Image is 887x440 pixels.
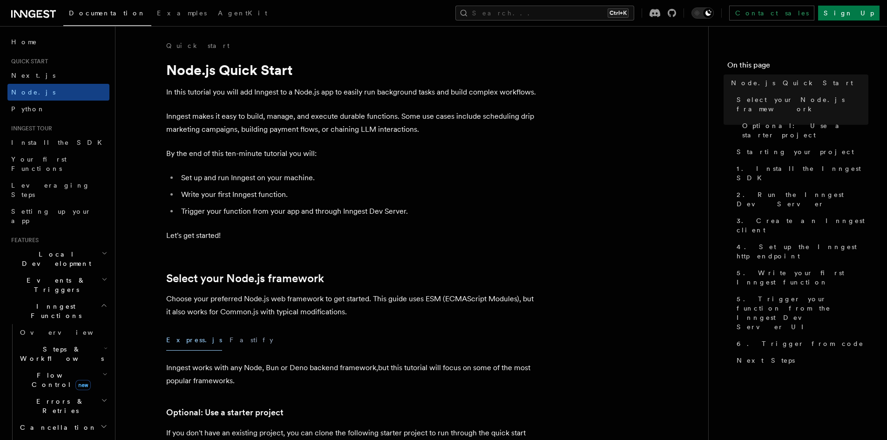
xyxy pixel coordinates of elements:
[818,6,880,20] a: Sign Up
[737,294,868,332] span: 5. Trigger your function from the Inngest Dev Server UI
[166,41,230,50] a: Quick start
[737,147,854,156] span: Starting your project
[16,393,109,419] button: Errors & Retries
[7,134,109,151] a: Install the SDK
[7,276,102,294] span: Events & Triggers
[166,229,539,242] p: Let's get started!
[11,208,91,224] span: Setting up your app
[63,3,151,26] a: Documentation
[742,121,868,140] span: Optional: Use a starter project
[738,117,868,143] a: Optional: Use a starter project
[16,367,109,393] button: Flow Controlnew
[11,156,67,172] span: Your first Functions
[7,34,109,50] a: Home
[7,250,102,268] span: Local Development
[733,212,868,238] a: 3. Create an Inngest client
[11,105,45,113] span: Python
[11,139,108,146] span: Install the SDK
[733,91,868,117] a: Select your Node.js framework
[230,330,273,351] button: Fastify
[218,9,267,17] span: AgentKit
[166,86,539,99] p: In this tutorial you will add Inngest to a Node.js app to easily run background tasks and build c...
[166,61,539,78] h1: Node.js Quick Start
[733,291,868,335] a: 5. Trigger your function from the Inngest Dev Server UI
[7,298,109,324] button: Inngest Functions
[733,335,868,352] a: 6. Trigger from code
[7,203,109,229] a: Setting up your app
[7,246,109,272] button: Local Development
[608,8,629,18] kbd: Ctrl+K
[166,272,324,285] a: Select your Node.js framework
[11,182,90,198] span: Leveraging Steps
[16,341,109,367] button: Steps & Workflows
[7,101,109,117] a: Python
[737,242,868,261] span: 4. Set up the Inngest http endpoint
[733,160,868,186] a: 1. Install the Inngest SDK
[7,125,52,132] span: Inngest tour
[178,188,539,201] li: Write your first Inngest function.
[16,371,102,389] span: Flow Control
[737,216,868,235] span: 3. Create an Inngest client
[178,205,539,218] li: Trigger your function from your app and through Inngest Dev Server.
[7,237,39,244] span: Features
[11,72,55,79] span: Next.js
[731,78,853,88] span: Node.js Quick Start
[178,171,539,184] li: Set up and run Inngest on your machine.
[7,58,48,65] span: Quick start
[157,9,207,17] span: Examples
[733,143,868,160] a: Starting your project
[11,88,55,96] span: Node.js
[11,37,37,47] span: Home
[166,147,539,160] p: By the end of this ten-minute tutorial you will:
[737,339,864,348] span: 6. Trigger from code
[733,352,868,369] a: Next Steps
[737,268,868,287] span: 5. Write your first Inngest function
[16,324,109,341] a: Overview
[737,190,868,209] span: 2. Run the Inngest Dev Server
[737,95,868,114] span: Select your Node.js framework
[7,151,109,177] a: Your first Functions
[166,330,222,351] button: Express.js
[733,186,868,212] a: 2. Run the Inngest Dev Server
[7,67,109,84] a: Next.js
[166,361,539,387] p: Inngest works with any Node, Bun or Deno backend framework,but this tutorial will focus on some o...
[16,419,109,436] button: Cancellation
[20,329,116,336] span: Overview
[737,164,868,183] span: 1. Install the Inngest SDK
[7,272,109,298] button: Events & Triggers
[455,6,634,20] button: Search...Ctrl+K
[737,356,795,365] span: Next Steps
[691,7,714,19] button: Toggle dark mode
[69,9,146,17] span: Documentation
[733,264,868,291] a: 5. Write your first Inngest function
[166,406,284,419] a: Optional: Use a starter project
[7,84,109,101] a: Node.js
[727,74,868,91] a: Node.js Quick Start
[166,110,539,136] p: Inngest makes it easy to build, manage, and execute durable functions. Some use cases include sch...
[7,177,109,203] a: Leveraging Steps
[151,3,212,25] a: Examples
[16,345,104,363] span: Steps & Workflows
[727,60,868,74] h4: On this page
[75,380,91,390] span: new
[733,238,868,264] a: 4. Set up the Inngest http endpoint
[16,397,101,415] span: Errors & Retries
[166,292,539,318] p: Choose your preferred Node.js web framework to get started. This guide uses ESM (ECMAScript Modul...
[729,6,814,20] a: Contact sales
[16,423,97,432] span: Cancellation
[7,302,101,320] span: Inngest Functions
[212,3,273,25] a: AgentKit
